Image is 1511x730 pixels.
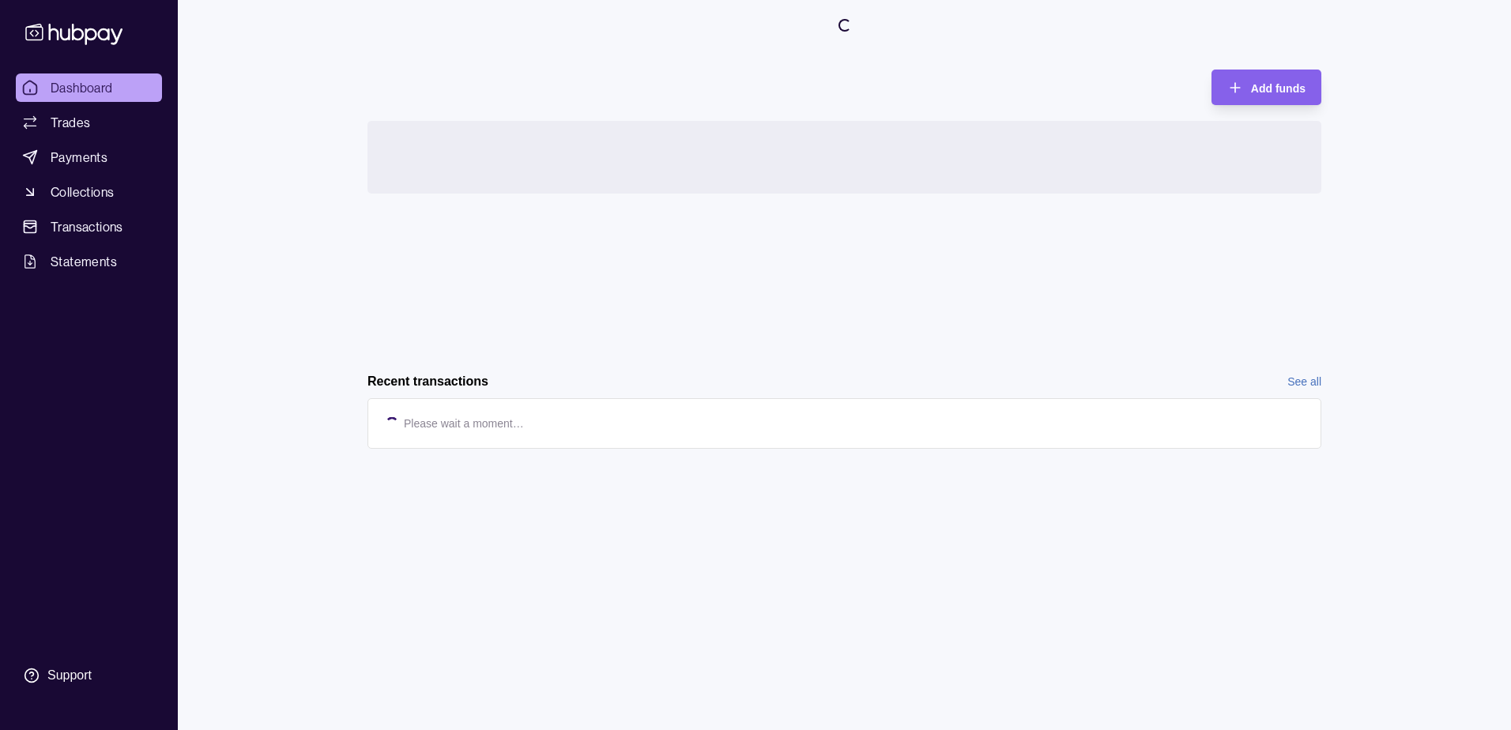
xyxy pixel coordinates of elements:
[51,217,123,236] span: Transactions
[1251,82,1306,95] span: Add funds
[51,182,114,201] span: Collections
[367,373,488,390] h2: Recent transactions
[1287,373,1321,390] a: See all
[16,143,162,171] a: Payments
[51,113,90,132] span: Trades
[16,247,162,276] a: Statements
[16,73,162,102] a: Dashboard
[16,213,162,241] a: Transactions
[16,108,162,137] a: Trades
[16,178,162,206] a: Collections
[1211,70,1321,105] button: Add funds
[47,667,92,684] div: Support
[51,252,117,271] span: Statements
[404,415,524,432] p: Please wait a moment…
[51,148,107,167] span: Payments
[51,78,113,97] span: Dashboard
[16,659,162,692] a: Support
